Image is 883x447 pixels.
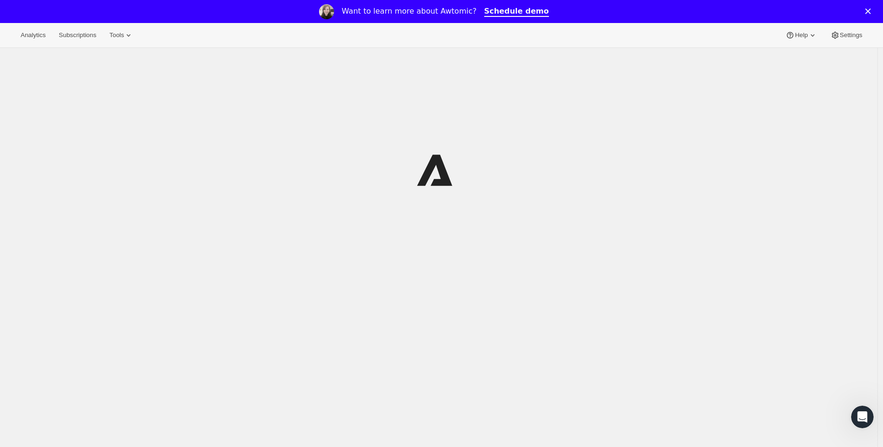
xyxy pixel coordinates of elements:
[851,406,874,428] iframe: Intercom live chat
[865,8,875,14] div: Close
[484,7,549,17] a: Schedule demo
[342,7,476,16] div: Want to learn more about Awtomic?
[840,31,862,39] span: Settings
[319,4,334,19] img: Profile image for Emily
[59,31,96,39] span: Subscriptions
[825,29,868,42] button: Settings
[795,31,807,39] span: Help
[109,31,124,39] span: Tools
[21,31,46,39] span: Analytics
[104,29,139,42] button: Tools
[780,29,822,42] button: Help
[53,29,102,42] button: Subscriptions
[15,29,51,42] button: Analytics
